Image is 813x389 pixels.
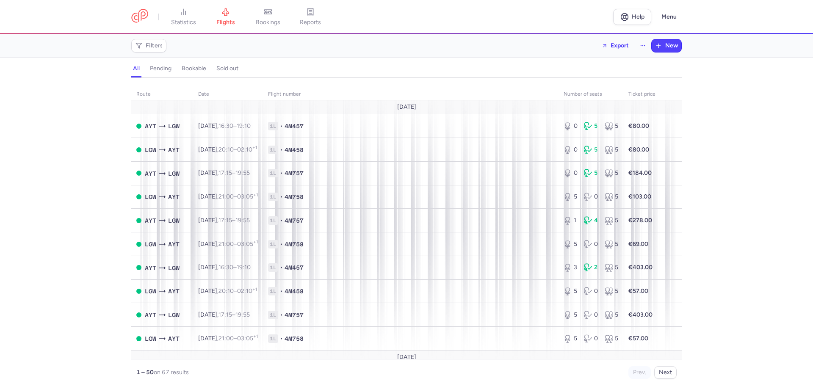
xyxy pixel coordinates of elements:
[253,192,258,198] sup: +1
[605,146,618,154] div: 5
[168,169,180,178] span: LGW
[218,240,258,248] span: –
[150,65,171,72] h4: pending
[168,240,180,249] span: AYT
[605,287,618,295] div: 5
[131,88,193,101] th: route
[198,311,250,318] span: [DATE],
[584,334,597,343] div: 0
[145,192,156,201] span: LGW
[168,310,180,320] span: LGW
[628,311,653,318] strong: €403.00
[564,193,577,201] div: 5
[237,193,258,200] time: 03:05
[198,335,258,342] span: [DATE],
[584,287,597,295] div: 0
[136,369,154,376] strong: 1 – 50
[216,19,235,26] span: flights
[628,122,649,130] strong: €80.00
[596,39,634,52] button: Export
[280,169,283,177] span: •
[285,169,304,177] span: 4M757
[605,169,618,177] div: 5
[218,193,258,200] span: –
[280,216,283,225] span: •
[564,263,577,272] div: 3
[285,287,304,295] span: 4M458
[133,65,140,72] h4: all
[268,122,278,130] span: 1L
[628,193,651,200] strong: €103.00
[132,39,166,52] button: Filters
[168,287,180,296] span: AYT
[218,169,250,177] span: –
[198,240,258,248] span: [DATE],
[235,217,250,224] time: 19:55
[611,42,629,49] span: Export
[171,19,196,26] span: statistics
[285,263,304,272] span: 4M457
[628,146,649,153] strong: €80.00
[198,122,251,130] span: [DATE],
[628,217,652,224] strong: €278.00
[247,8,289,26] a: bookings
[628,366,651,379] button: Prev.
[559,88,623,101] th: number of seats
[268,169,278,177] span: 1L
[237,287,257,295] time: 02:10
[145,121,156,131] span: AYT
[656,9,682,25] button: Menu
[584,193,597,201] div: 0
[285,240,304,248] span: 4M758
[628,335,648,342] strong: €57.00
[268,287,278,295] span: 1L
[280,263,283,272] span: •
[145,310,156,320] span: AYT
[218,193,234,200] time: 21:00
[564,240,577,248] div: 5
[218,240,234,248] time: 21:00
[652,39,681,52] button: New
[584,311,597,319] div: 0
[237,264,251,271] time: 19:10
[605,263,618,272] div: 5
[280,193,283,201] span: •
[146,42,163,49] span: Filters
[218,264,251,271] span: –
[145,145,156,154] span: LGW
[280,240,283,248] span: •
[218,122,251,130] span: –
[218,311,250,318] span: –
[397,354,416,361] span: [DATE]
[584,169,597,177] div: 5
[280,122,283,130] span: •
[218,287,234,295] time: 20:10
[218,146,234,153] time: 20:10
[605,334,618,343] div: 5
[145,334,156,343] span: LGW
[198,287,257,295] span: [DATE],
[145,287,156,296] span: LGW
[218,287,257,295] span: –
[564,146,577,154] div: 0
[218,169,232,177] time: 17:15
[237,240,258,248] time: 03:05
[252,287,257,292] sup: +1
[289,8,332,26] a: reports
[198,193,258,200] span: [DATE],
[218,311,232,318] time: 17:15
[268,263,278,272] span: 1L
[605,216,618,225] div: 5
[268,146,278,154] span: 1L
[131,9,148,25] a: CitizenPlane red outlined logo
[218,146,257,153] span: –
[584,146,597,154] div: 5
[145,263,156,273] span: AYT
[198,217,250,224] span: [DATE],
[584,240,597,248] div: 0
[253,334,258,339] sup: +1
[285,122,304,130] span: 4M457
[218,217,250,224] span: –
[256,19,280,26] span: bookings
[623,88,661,101] th: Ticket price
